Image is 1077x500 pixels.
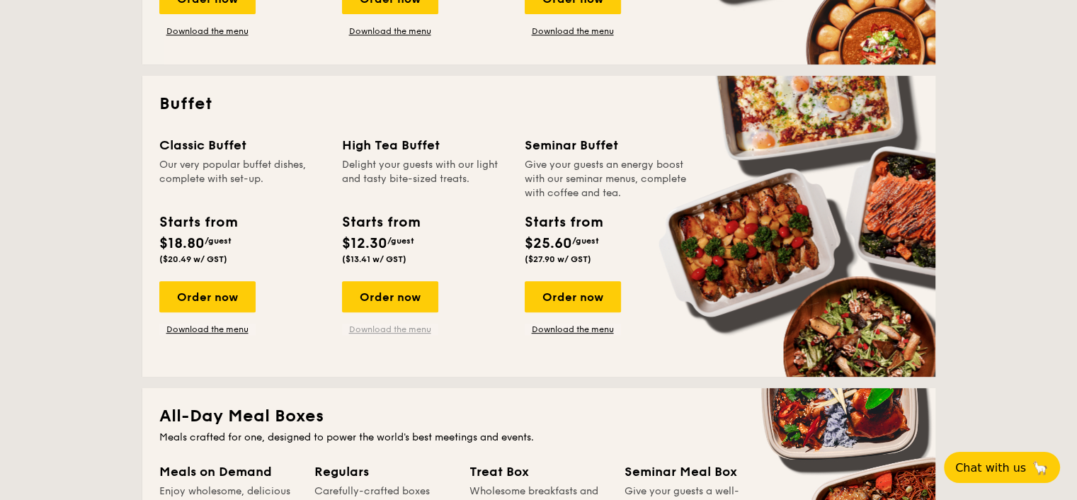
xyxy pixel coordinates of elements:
[1032,460,1049,476] span: 🦙
[205,236,232,246] span: /guest
[159,324,256,335] a: Download the menu
[159,212,237,233] div: Starts from
[159,135,325,155] div: Classic Buffet
[342,254,406,264] span: ($13.41 w/ GST)
[342,235,387,252] span: $12.30
[342,158,508,200] div: Delight your guests with our light and tasty bite-sized treats.
[342,212,419,233] div: Starts from
[159,281,256,312] div: Order now
[944,452,1060,483] button: Chat with us🦙
[342,135,508,155] div: High Tea Buffet
[572,236,599,246] span: /guest
[525,281,621,312] div: Order now
[525,135,690,155] div: Seminar Buffet
[342,25,438,37] a: Download the menu
[159,25,256,37] a: Download the menu
[342,281,438,312] div: Order now
[159,93,918,115] h2: Buffet
[525,158,690,200] div: Give your guests an energy boost with our seminar menus, complete with coffee and tea.
[159,462,297,482] div: Meals on Demand
[159,405,918,428] h2: All-Day Meal Boxes
[525,324,621,335] a: Download the menu
[525,25,621,37] a: Download the menu
[159,235,205,252] span: $18.80
[314,462,452,482] div: Regulars
[469,462,608,482] div: Treat Box
[159,158,325,200] div: Our very popular buffet dishes, complete with set-up.
[342,324,438,335] a: Download the menu
[525,254,591,264] span: ($27.90 w/ GST)
[955,461,1026,475] span: Chat with us
[525,235,572,252] span: $25.60
[625,462,763,482] div: Seminar Meal Box
[159,431,918,445] div: Meals crafted for one, designed to power the world's best meetings and events.
[387,236,414,246] span: /guest
[525,212,602,233] div: Starts from
[159,254,227,264] span: ($20.49 w/ GST)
